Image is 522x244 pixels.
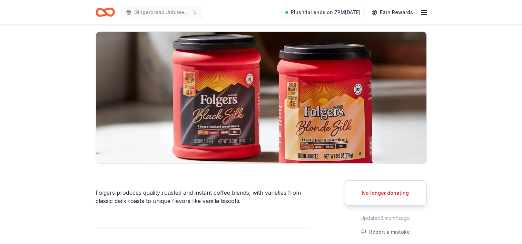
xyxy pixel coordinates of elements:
[353,189,418,197] div: No longer donating
[120,6,203,19] button: Gingerbread Jubilee (winter fundraiser)
[344,214,427,222] div: Updated 3 months ago
[96,4,115,20] a: Home
[361,228,410,236] button: Report a mistake
[291,8,361,17] span: Plus trial ends on 7PM[DATE]
[367,6,417,19] a: Earn Rewards
[134,8,189,17] span: Gingerbread Jubilee (winter fundraiser)
[96,32,426,163] img: Image for Folgers Coffee
[96,189,311,205] div: Folgers produces quality roasted and instant coffee blends, with varieties from classic dark roas...
[281,7,365,18] a: Plus trial ends on 7PM[DATE]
